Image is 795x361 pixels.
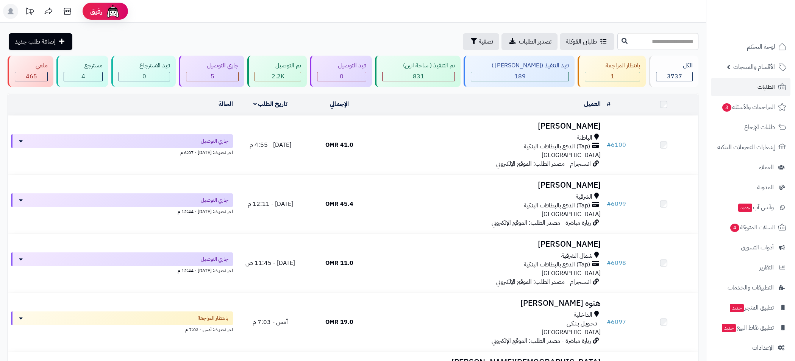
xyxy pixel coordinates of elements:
a: # [607,100,611,109]
span: زيارة مباشرة - مصدر الطلب: الموقع الإلكتروني [492,218,591,227]
span: 45.4 OMR [325,199,353,209]
span: [GEOGRAPHIC_DATA] [542,151,601,160]
span: [DATE] - 4:55 م [250,140,291,149]
span: [DATE] - 11:45 ص [245,258,295,268]
a: مسترجع 4 [55,56,110,87]
a: قيد التوصيل 0 [308,56,373,87]
a: تطبيق نقاط البيعجديد [711,319,790,337]
div: 0 [317,72,366,81]
a: #6098 [607,258,626,268]
span: طلباتي المُوكلة [566,37,597,46]
img: logo-2.png [743,21,788,37]
a: الكل3737 [647,56,700,87]
h3: [PERSON_NAME] [377,122,601,131]
span: الإعدادات [752,342,774,353]
span: 1 [611,72,614,81]
span: تصدير الطلبات [519,37,551,46]
span: التطبيقات والخدمات [728,282,774,293]
h3: [PERSON_NAME] [377,240,601,249]
span: المراجعات والأسئلة [722,102,775,112]
div: قيد التنفيذ ([PERSON_NAME] ) [471,61,569,70]
span: لوحة التحكم [747,42,775,52]
a: إضافة طلب جديد [9,33,72,50]
span: زيارة مباشرة - مصدر الطلب: الموقع الإلكتروني [492,336,591,345]
a: قيد الاسترجاع 0 [110,56,177,87]
a: الإعدادات [711,339,790,357]
a: الطلبات [711,78,790,96]
span: الطلبات [758,82,775,92]
span: إشعارات التحويلات البنكية [717,142,775,152]
a: تاريخ الطلب [253,100,288,109]
span: [GEOGRAPHIC_DATA] [542,269,601,278]
span: أدوات التسويق [741,242,774,253]
div: 465 [15,72,47,81]
a: الإجمالي [330,100,349,109]
span: الباطنة [577,134,592,142]
div: 831 [383,72,455,81]
span: الداخلية [574,311,592,319]
span: بانتظار المراجعة [198,314,228,322]
span: الشرقية [576,193,592,201]
span: (Tap) الدفع بالبطاقات البنكية [524,142,590,151]
a: التطبيقات والخدمات [711,279,790,297]
span: 3 [722,103,731,112]
div: جاري التوصيل [186,61,239,70]
span: جديد [730,304,744,312]
span: 5 [211,72,214,81]
span: [DATE] - 12:11 م [248,199,293,209]
span: العملاء [759,162,774,173]
span: طلبات الإرجاع [744,122,775,132]
a: تصدير الطلبات [501,33,558,50]
a: #6097 [607,317,626,327]
a: قيد التنفيذ ([PERSON_NAME] ) 189 [462,56,576,87]
span: جاري التوصيل [201,137,228,145]
span: الأقسام والمنتجات [733,62,775,72]
a: بانتظار المراجعة 1 [576,56,647,87]
a: المدونة [711,178,790,196]
a: تم التنفيذ ( ساحة اتين) 831 [373,56,462,87]
div: اخر تحديث: [DATE] - 12:44 م [11,266,233,274]
span: 3737 [667,72,682,81]
span: 2.2K [272,72,284,81]
span: # [607,258,611,268]
div: مسترجع [64,61,103,70]
a: جاري التوصيل 5 [177,56,246,87]
span: المدونة [757,182,774,193]
span: 19.0 OMR [325,317,353,327]
span: 11.0 OMR [325,258,353,268]
span: رفيق [90,7,102,16]
span: (Tap) الدفع بالبطاقات البنكية [524,201,590,210]
span: 41.0 OMR [325,140,353,149]
a: ملغي 465 [6,56,55,87]
span: (Tap) الدفع بالبطاقات البنكية [524,260,590,269]
span: جاري التوصيل [201,255,228,263]
div: بانتظار المراجعة [585,61,640,70]
span: 4 [730,224,739,232]
span: التقارير [759,262,774,273]
div: اخر تحديث: [DATE] - 6:07 م [11,148,233,156]
a: #6099 [607,199,626,209]
a: أدوات التسويق [711,238,790,257]
button: تصفية [463,33,499,50]
a: طلباتي المُوكلة [560,33,614,50]
span: السلات المتروكة [729,222,775,233]
a: لوحة التحكم [711,38,790,56]
span: تطبيق نقاط البيع [721,322,774,333]
div: 1 [585,72,640,81]
div: ملغي [15,61,48,70]
span: انستجرام - مصدر الطلب: الموقع الإلكتروني [496,159,591,168]
div: قيد التوصيل [317,61,366,70]
span: أمس - 7:03 م [253,317,288,327]
a: تم التوصيل 2.2K [246,56,308,87]
div: اخر تحديث: [DATE] - 12:44 م [11,207,233,215]
span: جديد [738,204,752,212]
h3: [PERSON_NAME] [377,181,601,190]
div: 5 [186,72,238,81]
div: 2242 [255,72,301,81]
a: التقارير [711,258,790,277]
span: تطبيق المتجر [729,302,774,313]
span: # [607,199,611,209]
span: انستجرام - مصدر الطلب: الموقع الإلكتروني [496,277,591,286]
span: شمال الشرقية [561,252,592,260]
div: قيد الاسترجاع [119,61,170,70]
